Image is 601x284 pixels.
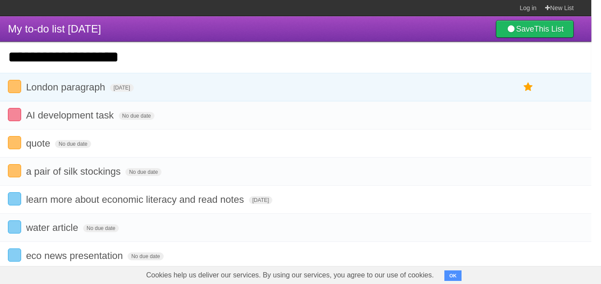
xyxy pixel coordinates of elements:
label: Done [8,220,21,234]
span: No due date [119,112,154,120]
span: Cookies help us deliver our services. By using our services, you agree to our use of cookies. [137,266,443,284]
span: [DATE] [110,84,134,92]
span: a pair of silk stockings [26,166,123,177]
label: Done [8,248,21,262]
span: No due date [55,140,91,148]
span: My to-do list [DATE] [8,23,101,35]
label: Done [8,80,21,93]
a: SaveThis List [496,20,574,38]
label: Done [8,192,21,205]
label: Done [8,136,21,149]
span: No due date [128,252,163,260]
label: Star task [520,80,537,94]
span: No due date [125,168,161,176]
b: This List [534,25,564,33]
span: eco news presentation [26,250,125,261]
span: [DATE] [249,196,273,204]
span: London paragraph [26,82,107,93]
label: Done [8,108,21,121]
button: OK [444,270,462,281]
span: water article [26,222,81,233]
span: learn more about economic literacy and read notes [26,194,246,205]
label: Done [8,164,21,177]
span: AI development task [26,110,116,121]
span: quote [26,138,52,149]
span: No due date [83,224,119,232]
